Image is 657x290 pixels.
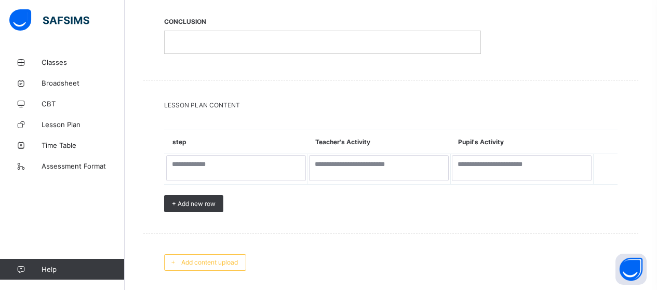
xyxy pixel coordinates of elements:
span: + Add new row [172,200,216,208]
th: Teacher's Activity [307,130,450,154]
span: Add content upload [181,258,238,266]
th: Pupil's Activity [450,130,593,154]
span: Lesson Plan [42,120,125,129]
span: Broadsheet [42,79,125,87]
button: Open asap [615,254,647,285]
span: Help [42,265,124,273]
span: Classes [42,58,125,66]
span: CBT [42,100,125,108]
span: Time Table [42,141,125,149]
span: Assessment Format [42,162,125,170]
span: LESSON PLAN CONTENT [164,101,618,109]
th: step [165,130,307,154]
img: safsims [9,9,89,31]
span: CONCLUSION [164,12,481,31]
